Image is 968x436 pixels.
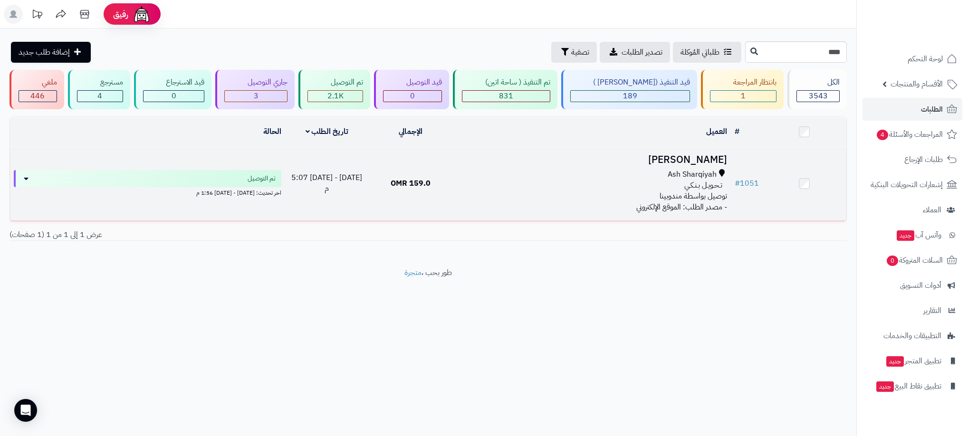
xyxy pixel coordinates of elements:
[684,180,722,191] span: تـحـويـل بـنـكـي
[308,91,363,102] div: 2069
[897,230,914,241] span: جديد
[623,90,637,102] span: 189
[622,47,662,58] span: تصدير الطلبات
[883,329,941,342] span: التطبيقات والخدمات
[786,70,849,109] a: الكل3543
[735,178,759,189] a: #1051
[863,274,962,297] a: أدوات التسويق
[571,91,690,102] div: 189
[923,304,941,317] span: التقارير
[132,5,151,24] img: ai-face.png
[886,254,943,267] span: السلات المتروكة
[248,174,276,183] span: تم التوصيل
[30,90,45,102] span: 446
[225,91,287,102] div: 3
[143,77,205,88] div: قيد الاسترجاع
[809,90,828,102] span: 3543
[499,90,513,102] span: 831
[263,126,281,137] a: الحالة
[399,126,422,137] a: الإجمالي
[14,187,281,197] div: اخر تحديث: [DATE] - [DATE] 1:56 م
[144,91,204,102] div: 0
[863,47,962,70] a: لوحة التحكم
[891,77,943,91] span: الأقسام والمنتجات
[97,90,102,102] span: 4
[456,154,727,165] h3: [PERSON_NAME]
[863,350,962,372] a: تطبيق المتجرجديد
[863,123,962,146] a: المراجعات والأسئلة4
[8,70,66,109] a: ملغي 446
[327,90,344,102] span: 2.1K
[863,98,962,121] a: الطلبات
[551,42,597,63] button: تصفية
[863,224,962,246] a: وآتس آبجديد
[307,77,363,88] div: تم التوصيل
[660,190,727,202] span: توصيل بواسطة مندوبينا
[904,153,943,166] span: طلبات الإرجاع
[213,70,297,109] a: جاري التوصيل 3
[14,399,37,422] div: Open Intercom Messenger
[383,77,442,88] div: قيد التوصيل
[923,203,941,217] span: العملاء
[77,77,123,88] div: مسترجع
[863,299,962,322] a: التقارير
[25,5,49,26] a: تحديثات المنصة
[391,178,431,189] span: 159.0 OMR
[668,169,717,180] span: Ash Sharqiyah
[404,267,422,278] a: متجرة
[172,90,176,102] span: 0
[876,128,943,141] span: المراجعات والأسئلة
[372,70,451,109] a: قيد التوصيل 0
[571,47,589,58] span: تصفية
[921,103,943,116] span: الطلبات
[699,70,786,109] a: بانتظار المراجعة 1
[741,90,746,102] span: 1
[887,256,898,266] span: 0
[903,27,959,47] img: logo-2.png
[19,47,70,58] span: إضافة طلب جديد
[735,126,739,137] a: #
[706,126,727,137] a: العميل
[383,91,441,102] div: 0
[11,42,91,63] a: إضافة طلب جديد
[863,173,962,196] a: إشعارات التحويلات البنكية
[462,91,550,102] div: 831
[863,199,962,221] a: العملاء
[570,77,690,88] div: قيد التنفيذ ([PERSON_NAME] )
[871,178,943,191] span: إشعارات التحويلات البنكية
[19,91,57,102] div: 446
[306,126,349,137] a: تاريخ الطلب
[863,148,962,171] a: طلبات الإرجاع
[680,47,719,58] span: طلباتي المُوكلة
[2,229,428,240] div: عرض 1 إلى 1 من 1 (1 صفحات)
[462,77,550,88] div: تم التنفيذ ( ساحة اتين)
[877,130,888,140] span: 4
[875,379,941,393] span: تطبيق نقاط البيع
[132,70,214,109] a: قيد الاسترجاع 0
[710,77,776,88] div: بانتظار المراجعة
[254,90,259,102] span: 3
[297,70,372,109] a: تم التوصيل 2.1K
[863,375,962,398] a: تطبيق نقاط البيعجديد
[113,9,128,20] span: رفيق
[559,70,700,109] a: قيد التنفيذ ([PERSON_NAME] ) 189
[600,42,670,63] a: تصدير الطلبات
[863,249,962,272] a: السلات المتروكة0
[77,91,123,102] div: 4
[876,381,894,392] span: جديد
[710,91,776,102] div: 1
[291,172,362,194] span: [DATE] - [DATE] 5:07 م
[19,77,57,88] div: ملغي
[886,356,904,367] span: جديد
[451,70,559,109] a: تم التنفيذ ( ساحة اتين) 831
[896,228,941,242] span: وآتس آب
[673,42,741,63] a: طلباتي المُوكلة
[908,52,943,66] span: لوحة التحكم
[735,178,740,189] span: #
[796,77,840,88] div: الكل
[224,77,288,88] div: جاري التوصيل
[885,354,941,368] span: تطبيق المتجر
[410,90,415,102] span: 0
[66,70,132,109] a: مسترجع 4
[452,147,731,220] td: - مصدر الطلب: الموقع الإلكتروني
